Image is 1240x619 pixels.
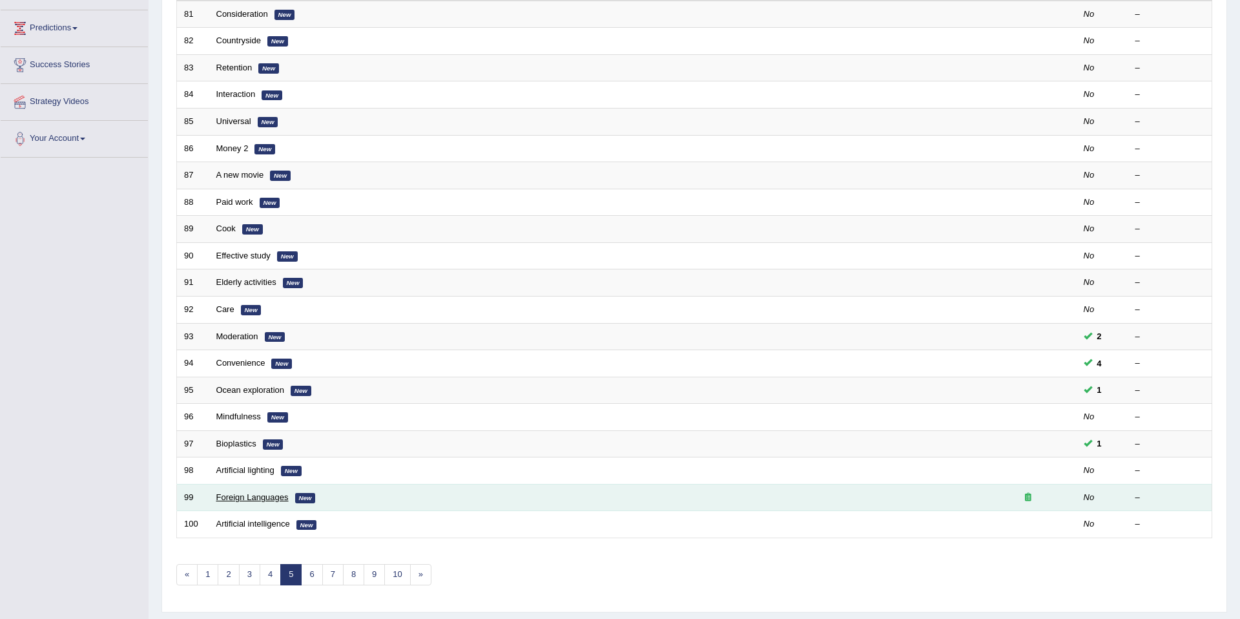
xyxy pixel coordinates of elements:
div: – [1135,277,1205,289]
td: 85 [177,109,209,136]
em: No [1084,251,1095,260]
div: – [1135,357,1205,370]
span: You can still take this question [1092,437,1107,450]
em: No [1084,9,1095,19]
td: 87 [177,162,209,189]
em: No [1084,412,1095,421]
a: 9 [364,564,385,585]
em: No [1084,492,1095,502]
em: No [1084,89,1095,99]
a: 8 [343,564,364,585]
em: No [1084,197,1095,207]
a: 1 [197,564,218,585]
a: Bioplastics [216,439,256,448]
a: Countryside [216,36,261,45]
em: New [274,10,295,20]
span: You can still take this question [1092,383,1107,397]
div: Exam occurring question [987,492,1069,504]
td: 98 [177,457,209,485]
em: New [263,439,284,450]
a: » [410,564,431,585]
em: No [1084,519,1095,529]
a: Foreign Languages [216,492,289,502]
a: Paid work [216,197,253,207]
em: No [1084,36,1095,45]
a: Your Account [1,121,148,153]
a: Effective study [216,251,271,260]
a: Ocean exploration [216,385,285,395]
td: 82 [177,28,209,55]
em: No [1084,63,1095,72]
div: – [1135,62,1205,74]
em: New [265,332,285,342]
div: – [1135,250,1205,262]
td: 83 [177,54,209,81]
div: – [1135,518,1205,530]
td: 81 [177,1,209,28]
div: – [1135,438,1205,450]
div: – [1135,116,1205,128]
em: New [262,90,282,101]
div: – [1135,465,1205,477]
a: Care [216,304,234,314]
div: – [1135,143,1205,155]
span: You can still take this question [1092,357,1107,370]
a: 7 [322,564,344,585]
td: 99 [177,484,209,511]
em: New [295,493,316,503]
a: Artificial intelligence [216,519,290,529]
a: Convenience [216,358,265,368]
div: – [1135,411,1205,423]
div: – [1135,89,1205,101]
a: Interaction [216,89,256,99]
td: 88 [177,189,209,216]
div: – [1135,169,1205,182]
a: Universal [216,116,251,126]
a: Cook [216,224,236,233]
td: 96 [177,404,209,431]
a: Success Stories [1,47,148,79]
div: – [1135,331,1205,343]
a: Elderly activities [216,277,276,287]
a: Predictions [1,10,148,43]
em: No [1084,170,1095,180]
a: 3 [239,564,260,585]
td: 90 [177,242,209,269]
em: No [1084,465,1095,475]
div: – [1135,384,1205,397]
a: 10 [384,564,410,585]
em: No [1084,224,1095,233]
em: New [242,224,263,235]
a: « [176,564,198,585]
a: A new movie [216,170,264,180]
td: 92 [177,296,209,323]
em: New [281,466,302,476]
span: You can still take this question [1092,330,1107,343]
em: New [241,305,262,315]
em: New [267,36,288,47]
em: New [291,386,311,396]
td: 91 [177,269,209,297]
div: – [1135,223,1205,235]
em: New [267,412,288,423]
em: New [254,144,275,154]
em: New [258,117,278,127]
a: Moderation [216,331,258,341]
a: Consideration [216,9,268,19]
td: 86 [177,135,209,162]
td: 95 [177,377,209,404]
td: 97 [177,430,209,457]
a: 5 [280,564,302,585]
div: – [1135,35,1205,47]
em: New [258,63,279,74]
a: Retention [216,63,253,72]
em: New [270,171,291,181]
a: 6 [301,564,322,585]
td: 94 [177,350,209,377]
em: No [1084,277,1095,287]
div: – [1135,8,1205,21]
div: – [1135,304,1205,316]
em: No [1084,143,1095,153]
a: Money 2 [216,143,249,153]
em: No [1084,304,1095,314]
